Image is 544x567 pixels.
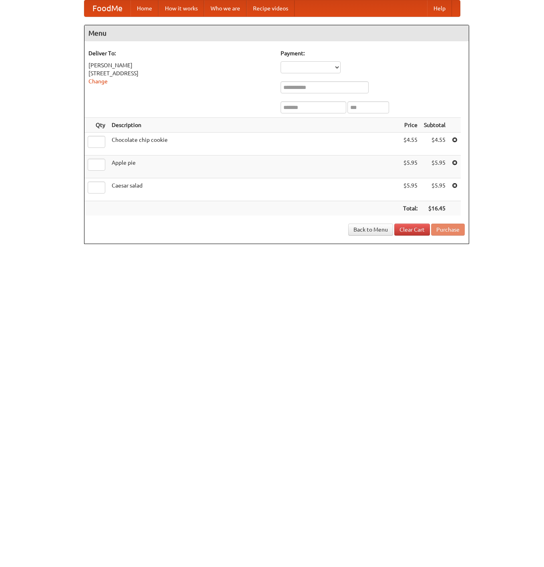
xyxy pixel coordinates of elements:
[400,118,421,133] th: Price
[431,224,465,236] button: Purchase
[88,78,108,85] a: Change
[108,133,400,155] td: Chocolate chip cookie
[159,0,204,16] a: How it works
[427,0,452,16] a: Help
[281,49,465,57] h5: Payment:
[108,118,400,133] th: Description
[88,49,273,57] h5: Deliver To:
[421,178,449,201] td: $5.95
[247,0,295,16] a: Recipe videos
[88,61,273,69] div: [PERSON_NAME]
[421,201,449,216] th: $16.45
[88,69,273,77] div: [STREET_ADDRESS]
[400,155,421,178] td: $5.95
[108,178,400,201] td: Caesar salad
[108,155,400,178] td: Apple pie
[400,178,421,201] td: $5.95
[421,155,449,178] td: $5.95
[130,0,159,16] a: Home
[400,201,421,216] th: Total:
[394,224,430,236] a: Clear Cart
[84,118,108,133] th: Qty
[84,25,469,41] h4: Menu
[348,224,393,236] a: Back to Menu
[204,0,247,16] a: Who we are
[84,0,130,16] a: FoodMe
[400,133,421,155] td: $4.55
[421,118,449,133] th: Subtotal
[421,133,449,155] td: $4.55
